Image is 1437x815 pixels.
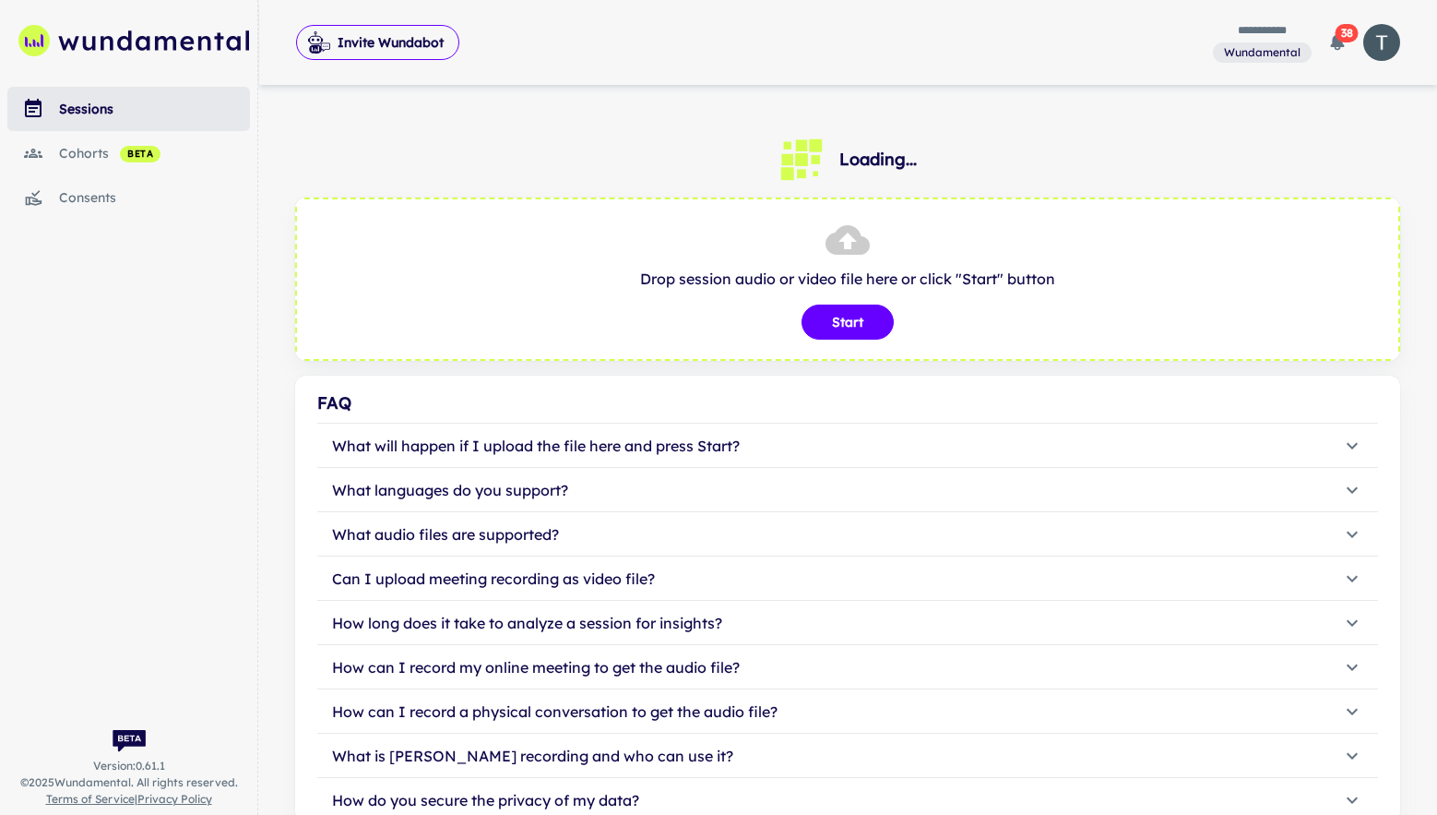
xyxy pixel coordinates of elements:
[317,512,1378,557] button: What audio files are supported?
[137,792,212,806] a: Privacy Policy
[317,734,1378,778] button: What is [PERSON_NAME] recording and who can use it?
[332,479,568,501] p: What languages do you support?
[1213,41,1312,64] span: You are a member of this workspace. Contact your workspace owner for assistance.
[332,568,655,590] p: Can I upload meeting recording as video file?
[59,143,250,163] div: cohorts
[332,701,778,723] p: How can I record a physical conversation to get the audio file?
[46,792,135,806] a: Terms of Service
[120,147,160,162] span: beta
[332,523,559,545] p: What audio files are supported?
[317,390,1378,416] div: FAQ
[317,424,1378,468] button: What will happen if I upload the file here and press Start?
[332,435,740,457] p: What will happen if I upload the file here and press Start?
[296,24,459,61] span: Invite Wundabot to record a meeting
[1363,24,1400,61] img: photoURL
[317,468,1378,512] button: What languages do you support?
[46,791,212,808] span: |
[7,131,250,175] a: cohorts beta
[59,187,250,208] div: consents
[7,87,250,131] a: sessions
[7,175,250,220] a: consents
[332,789,639,811] p: How do you secure the privacy of my data?
[1336,24,1359,42] span: 38
[296,25,459,60] button: Invite Wundabot
[93,758,165,774] span: Version: 0.61.1
[802,305,894,340] button: Start
[1319,24,1356,61] button: 38
[332,656,740,678] p: How can I record my online meeting to get the audio file?
[317,601,1378,645] button: How long does it take to analyze a session for insights?
[20,774,238,791] span: © 2025 Wundamental. All rights reserved.
[315,268,1380,290] p: Drop session audio or video file here or click "Start" button
[332,612,722,634] p: How long does it take to analyze a session for insights?
[317,689,1378,734] button: How can I record a physical conversation to get the audio file?
[59,99,250,119] div: sessions
[317,557,1378,601] button: Can I upload meeting recording as video file?
[317,645,1378,689] button: How can I record my online meeting to get the audio file?
[332,745,733,767] p: What is [PERSON_NAME] recording and who can use it?
[1217,44,1308,61] span: Wundamental
[839,147,917,173] h6: Loading...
